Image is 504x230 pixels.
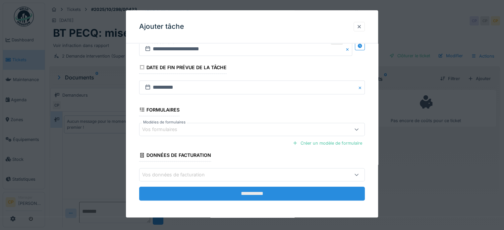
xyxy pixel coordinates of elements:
[139,63,227,74] div: Date de fin prévue de la tâche
[142,119,187,125] label: Modèles de formulaires
[345,42,352,56] button: Close
[139,150,211,161] div: Données de facturation
[143,39,178,46] label: Période de travail
[142,171,214,179] div: Vos données de facturation
[139,23,184,31] h3: Ajouter tâche
[358,80,365,94] button: Close
[142,126,187,133] div: Vos formulaires
[290,139,365,148] div: Créer un modèle de formulaire
[331,39,343,45] div: Requis
[139,105,180,116] div: Formulaires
